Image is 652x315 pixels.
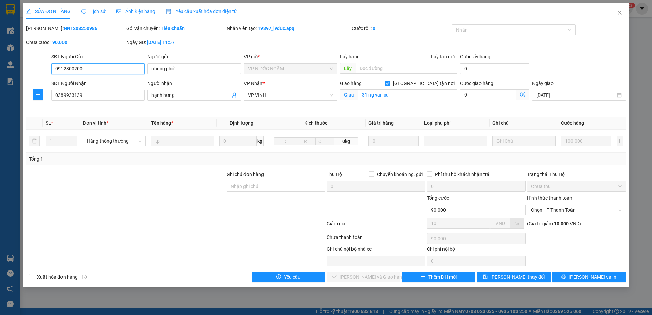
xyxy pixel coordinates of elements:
[52,40,67,45] b: 90.000
[151,136,214,146] input: VD: Bàn, Ghế
[552,272,626,282] button: printer[PERSON_NAME] và In
[284,273,301,281] span: Yêu cầu
[166,8,237,14] span: Yêu cầu xuất hóa đơn điện tử
[295,137,316,145] input: R
[520,92,525,97] span: dollar-circle
[315,137,334,145] input: C
[81,9,86,14] span: clock-circle
[64,25,97,31] b: NN1208250986
[340,81,362,86] span: Giao hàng
[610,3,629,22] button: Close
[390,80,457,87] span: [GEOGRAPHIC_DATA] tận nơi
[34,273,80,281] span: Xuất hóa đơn hàng
[87,136,142,146] span: Hàng thông thường
[428,273,457,281] span: Thêm ĐH mới
[248,64,333,74] span: VP NƯỚC NGẦM
[427,195,449,201] span: Tổng cước
[495,221,505,226] span: VND
[421,117,490,130] th: Loại phụ phí
[244,53,337,60] div: VP gửi
[327,172,342,177] span: Thu Hộ
[147,40,175,45] b: [DATE] 11:57
[490,117,558,130] th: Ghi chú
[252,272,325,282] button: exclamation-circleYêu cầu
[617,10,622,15] span: close
[477,272,550,282] button: save[PERSON_NAME] thay đổi
[257,136,264,146] span: kg
[536,91,615,99] input: Ngày giao
[527,221,581,226] span: (Giá trị giảm: VND )
[554,221,569,226] span: 10.000
[227,181,325,192] input: Ghi chú đơn hàng
[531,181,622,191] span: Chưa thu
[460,63,529,74] input: Cước lấy hàng
[126,24,225,32] div: Gói vận chuyển:
[340,63,356,74] span: Lấy
[258,25,294,31] b: 19397_lvduc.apq
[460,54,490,59] label: Cước lấy hàng
[427,245,526,256] div: Chi phí nội bộ
[532,81,554,86] label: Ngày giao
[483,274,488,280] span: save
[531,205,622,215] span: Chọn HT Thanh Toán
[492,136,555,146] input: Ghi Chú
[368,120,394,126] span: Giá trị hàng
[147,80,241,87] div: Người nhận
[26,39,125,46] div: Chưa cước :
[460,81,493,86] label: Cước giao hàng
[116,8,155,14] span: Ảnh kiện hàng
[421,274,425,280] span: plus
[26,8,71,14] span: SỬA ĐƠN HÀNG
[161,25,185,31] b: Tiêu chuẩn
[147,53,241,60] div: Người gửi
[326,233,426,245] div: Chưa thanh toán
[151,120,173,126] span: Tên hàng
[326,220,426,232] div: Giảm giá
[352,24,451,32] div: Cước rồi :
[29,155,252,163] div: Tổng: 1
[327,272,400,282] button: check[PERSON_NAME] và Giao hàng
[82,275,87,279] span: info-circle
[358,89,457,100] input: Giao tận nơi
[617,136,623,146] button: plus
[274,137,295,145] input: D
[527,195,572,201] label: Hình thức thanh toán
[327,245,425,256] div: Ghi chú nội bộ nhà xe
[166,9,171,14] img: icon
[51,80,145,87] div: SĐT Người Nhận
[26,24,125,32] div: [PERSON_NAME]:
[116,9,121,14] span: picture
[428,53,457,60] span: Lấy tận nơi
[368,136,419,146] input: 0
[402,272,475,282] button: plusThêm ĐH mới
[81,8,106,14] span: Lịch sử
[83,120,108,126] span: Đơn vị tính
[373,25,375,31] b: 0
[46,120,51,126] span: SL
[374,171,425,178] span: Chuyển khoản ng. gửi
[460,89,516,100] input: Cước giao hàng
[29,136,40,146] button: delete
[561,274,566,280] span: printer
[244,81,262,86] span: VP Nhận
[561,136,612,146] input: 0
[432,171,492,178] span: Phí thu hộ khách nhận trả
[515,221,519,226] span: %
[304,120,327,126] span: Kích thước
[340,54,360,59] span: Lấy hàng
[26,9,31,14] span: edit
[340,89,358,100] span: Giao
[51,53,145,60] div: SĐT Người Gửi
[356,63,457,74] input: Dọc đường
[230,120,253,126] span: Định lượng
[276,274,281,280] span: exclamation-circle
[561,120,584,126] span: Cước hàng
[227,24,350,32] div: Nhân viên tạo:
[527,171,626,178] div: Trạng thái Thu Hộ
[33,92,43,97] span: plus
[334,137,358,145] span: 0kg
[490,273,545,281] span: [PERSON_NAME] thay đổi
[33,89,43,100] button: plus
[569,273,616,281] span: [PERSON_NAME] và In
[248,90,333,100] span: VP VINH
